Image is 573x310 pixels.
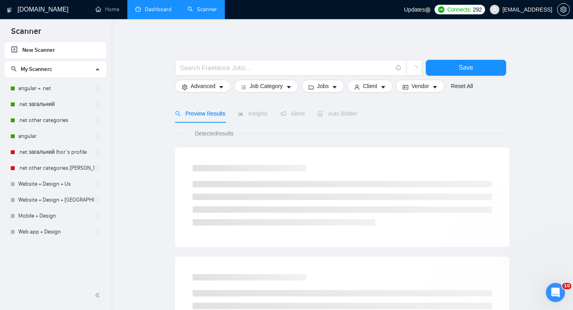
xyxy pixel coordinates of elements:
button: Save [426,60,506,76]
li: angular + .net [5,80,106,96]
span: folder [308,84,314,90]
a: searchScanner [187,6,217,13]
span: Advanced [191,82,215,90]
button: settingAdvancedcaret-down [175,80,231,92]
span: Save [459,63,473,73]
span: caret-down [218,84,224,90]
li: New Scanner [5,42,106,58]
span: holder [94,133,101,139]
span: search [11,66,17,72]
span: loading [411,65,418,73]
a: .net загальний Ihor's profile [18,144,94,160]
span: holder [94,181,101,187]
li: Website + Design + Us [5,176,106,192]
span: search [175,111,181,116]
span: holder [94,213,101,219]
a: Website + Design + Us [18,176,94,192]
a: setting [557,6,570,13]
span: user [354,84,360,90]
a: Website + Design + [GEOGRAPHIC_DATA]+[GEOGRAPHIC_DATA] [18,192,94,208]
span: bars [241,84,246,90]
span: Insights [238,110,267,117]
img: upwork-logo.png [438,6,444,13]
span: caret-down [332,84,337,90]
span: My Scanners [21,66,52,73]
button: userClientcaret-down [347,80,393,92]
span: My Scanners [11,66,52,73]
li: Mobile + Design [5,208,106,224]
span: setting [557,6,569,13]
li: Web app + Design [5,224,106,240]
span: Client [363,82,377,90]
li: .net загальний Ihor's profile [5,144,106,160]
a: .net other categories [18,112,94,128]
span: Jobs [317,82,329,90]
span: Vendor [411,82,429,90]
span: Updates [404,6,425,13]
a: dashboardDashboard [135,6,172,13]
span: holder [94,165,101,171]
span: setting [182,84,187,90]
span: Connects: [447,5,471,14]
span: Scanner [5,26,47,42]
span: holder [94,229,101,235]
span: notification [281,111,286,116]
iframe: Intercom live chat [546,283,565,302]
span: idcard [403,84,408,90]
span: Preview Results [175,110,225,117]
li: .net other categories Ihor's profile [5,160,106,176]
a: New Scanner [11,42,100,58]
span: caret-down [286,84,292,90]
li: .net загальний [5,96,106,112]
a: Mobile + Design [18,208,94,224]
span: robot [318,111,323,116]
button: barsJob Categorycaret-down [234,80,298,92]
a: .net загальний [18,96,94,112]
a: angular + .net [18,80,94,96]
a: angular [18,128,94,144]
span: caret-down [432,84,438,90]
button: folderJobscaret-down [302,80,345,92]
input: Search Freelance Jobs... [180,63,392,73]
a: Reset All [451,82,473,90]
button: setting [557,3,570,16]
span: holder [94,149,101,155]
li: .net other categories [5,112,106,128]
span: Auto Bidder [318,110,357,117]
img: logo [7,4,12,16]
button: idcardVendorcaret-down [396,80,444,92]
span: 292 [473,5,481,14]
a: Web app + Design [18,224,94,240]
a: homeHome [95,6,119,13]
span: Job Category [249,82,283,90]
span: holder [94,85,101,92]
a: .net other categories [PERSON_NAME]'s profile [18,160,94,176]
span: Detected results [189,129,239,138]
span: user [492,7,497,12]
span: double-left [95,291,103,299]
li: angular [5,128,106,144]
span: info-circle [396,65,401,71]
span: holder [94,117,101,124]
span: area-chart [238,111,244,116]
li: Website + Design + Europe+Asia [5,192,106,208]
span: 10 [562,283,571,289]
span: holder [94,197,101,203]
span: Alerts [281,110,305,117]
span: holder [94,101,101,108]
span: caret-down [380,84,386,90]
